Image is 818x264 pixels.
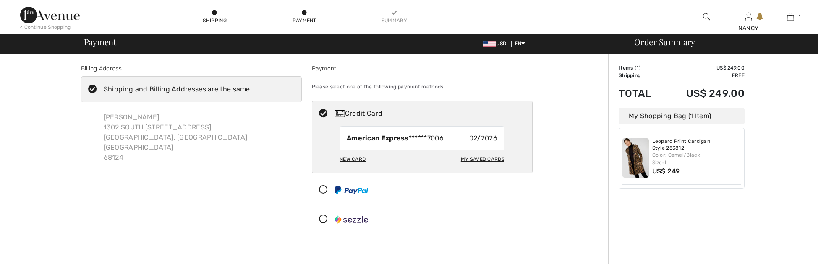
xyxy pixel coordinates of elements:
[340,152,366,166] div: New Card
[624,38,813,46] div: Order Summary
[335,109,527,119] div: Credit Card
[728,24,769,33] div: NANCY
[652,138,741,151] a: Leopard Print Cardigan Style 253812
[619,72,664,79] td: Shipping
[292,17,317,24] div: Payment
[664,64,745,72] td: US$ 249.00
[636,65,639,71] span: 1
[619,79,664,108] td: Total
[312,64,533,73] div: Payment
[770,12,811,22] a: 1
[20,7,80,23] img: 1ère Avenue
[312,76,533,97] div: Please select one of the following payment methods
[20,23,71,31] div: < Continue Shopping
[745,13,752,21] a: Sign In
[619,108,745,124] div: My Shopping Bag (1 Item)
[787,12,794,22] img: My Bag
[515,41,525,47] span: EN
[652,167,680,175] span: US$ 249
[664,72,745,79] td: Free
[335,215,368,224] img: Sezzle
[104,84,250,94] div: Shipping and Billing Addresses are the same
[202,17,227,24] div: Shipping
[84,38,116,46] span: Payment
[97,106,302,169] div: [PERSON_NAME] 1302 SOUTH [STREET_ADDRESS] [GEOGRAPHIC_DATA], [GEOGRAPHIC_DATA], [GEOGRAPHIC_DATA]...
[619,64,664,72] td: Items ( )
[81,64,302,73] div: Billing Address
[622,138,649,178] img: Leopard Print Cardigan Style 253812
[382,17,407,24] div: Summary
[469,133,497,143] span: 02/2026
[798,13,800,21] span: 1
[652,151,741,166] div: Color: Camel/Black Size: L
[483,41,510,47] span: USD
[335,186,368,194] img: PayPal
[347,134,409,142] strong: American Express
[664,79,745,108] td: US$ 249.00
[745,12,752,22] img: My Info
[483,41,496,47] img: US Dollar
[335,110,345,117] img: Credit Card
[461,152,504,166] div: My Saved Cards
[703,12,710,22] img: search the website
